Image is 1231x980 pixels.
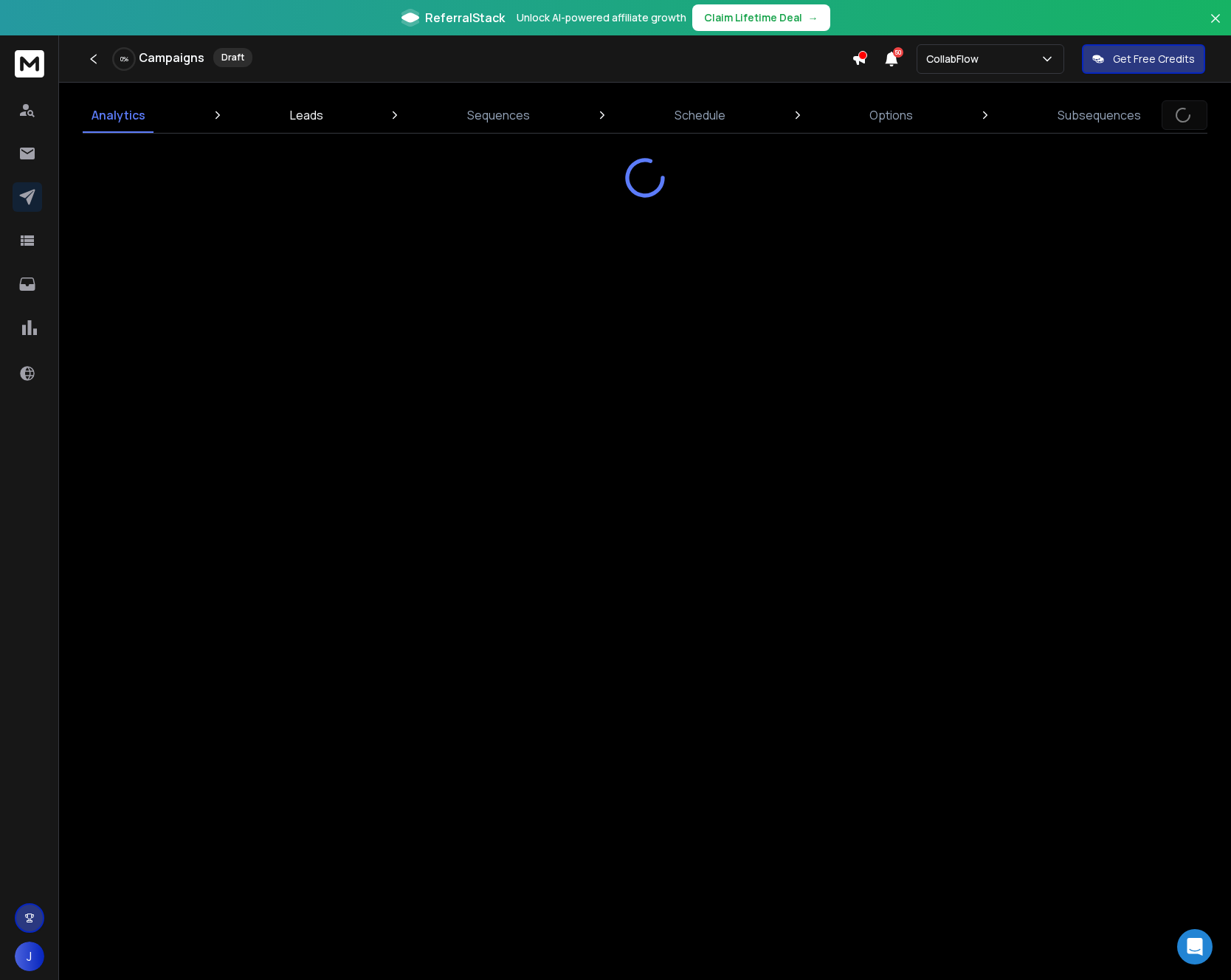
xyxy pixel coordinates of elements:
p: Unlock AI-powered affiliate growth [517,10,686,25]
h1: Campaigns [139,49,204,66]
a: Options [861,97,922,133]
a: Analytics [83,97,154,133]
button: Close banner [1206,9,1225,44]
div: Open Intercom Messenger [1177,929,1213,965]
button: Claim Lifetime Deal→ [692,4,830,31]
button: Get Free Credits [1082,44,1205,74]
div: Draft [213,48,252,67]
p: Sequences [467,106,530,124]
p: Get Free Credits [1113,52,1195,66]
a: Schedule [666,97,734,133]
button: J [15,942,44,971]
p: Subsequences [1058,106,1141,124]
p: CollabFlow [926,52,985,66]
span: ReferralStack [425,9,505,27]
p: Options [869,106,913,124]
a: Sequences [458,97,539,133]
span: → [808,10,818,25]
p: Analytics [92,106,145,124]
span: 50 [893,47,903,58]
a: Subsequences [1049,97,1150,133]
p: Schedule [675,106,725,124]
a: Leads [281,97,332,133]
p: 0 % [120,55,128,63]
p: Leads [290,106,323,124]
